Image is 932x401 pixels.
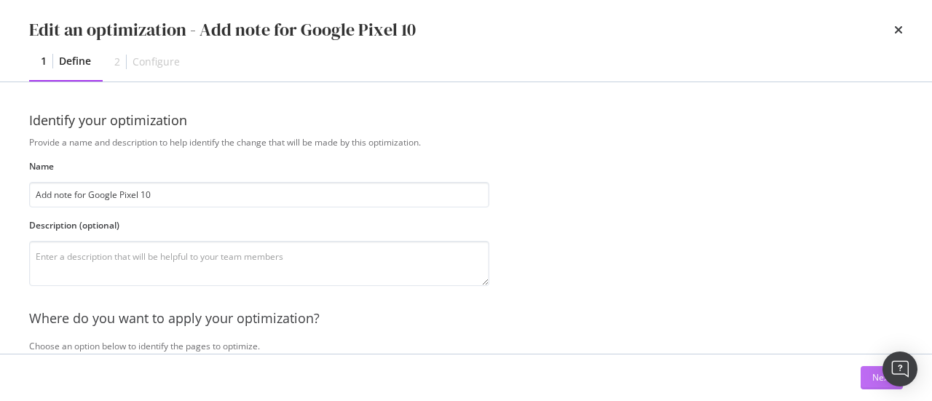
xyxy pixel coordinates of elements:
[59,54,91,68] div: Define
[29,111,903,130] div: Identify your optimization
[29,182,489,207] input: Enter an optimization name to easily find it back
[114,55,120,69] div: 2
[882,352,917,386] div: Open Intercom Messenger
[41,54,47,68] div: 1
[861,366,903,389] button: Next
[29,160,489,172] label: Name
[133,55,180,69] div: Configure
[29,219,489,231] label: Description (optional)
[29,17,416,42] div: Edit an optimization - Add note for Google Pixel 10
[872,371,891,384] div: Next
[894,17,903,42] div: times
